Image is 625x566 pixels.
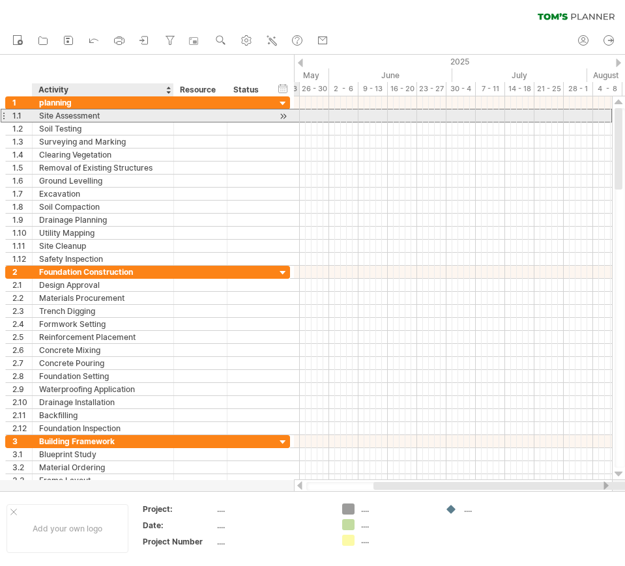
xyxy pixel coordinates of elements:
[300,82,329,96] div: 26 - 30
[12,344,32,356] div: 2.6
[39,227,167,239] div: Utility Mapping
[39,135,167,148] div: Surveying and Marking
[12,214,32,226] div: 1.9
[12,357,32,369] div: 2.7
[12,461,32,474] div: 3.2
[12,396,32,408] div: 2.10
[12,266,32,278] div: 2
[12,227,32,239] div: 1.10
[12,188,32,200] div: 1.7
[39,370,167,382] div: Foundation Setting
[39,409,167,421] div: Backfilling
[39,201,167,213] div: Soil Compaction
[12,435,32,447] div: 3
[12,149,32,161] div: 1.4
[39,448,167,460] div: Blueprint Study
[12,422,32,434] div: 2.12
[39,474,167,487] div: Frame Layout
[446,82,476,96] div: 30 - 4
[476,82,505,96] div: 7 - 11
[505,82,534,96] div: 14 - 18
[464,503,535,515] div: ....
[12,162,32,174] div: 1.5
[39,96,167,109] div: planning
[564,82,593,96] div: 28 - 1
[12,201,32,213] div: 1.8
[12,122,32,135] div: 1.2
[12,135,32,148] div: 1.3
[39,396,167,408] div: Drainage Installation
[534,82,564,96] div: 21 - 25
[39,331,167,343] div: Reinforcement Placement
[39,422,167,434] div: Foundation Inspection
[39,279,167,291] div: Design Approval
[233,83,262,96] div: Status
[39,188,167,200] div: Excavation
[39,292,167,304] div: Materials Procurement
[39,175,167,187] div: Ground Levelling
[12,175,32,187] div: 1.6
[39,318,167,330] div: Formwork Setting
[217,520,327,531] div: ....
[329,82,358,96] div: 2 - 6
[39,435,167,447] div: Building Framework
[12,383,32,395] div: 2.9
[39,109,167,122] div: Site Assessment
[361,519,432,530] div: ....
[39,305,167,317] div: Trench Digging
[388,82,417,96] div: 16 - 20
[39,253,167,265] div: Safety Inspection
[143,536,214,547] div: Project Number
[39,357,167,369] div: Concrete Pouring
[12,109,32,122] div: 1.1
[217,536,327,547] div: ....
[358,82,388,96] div: 9 - 13
[593,82,622,96] div: 4 - 8
[38,83,166,96] div: Activity
[7,504,128,553] div: Add your own logo
[329,68,452,82] div: June 2025
[12,318,32,330] div: 2.4
[39,383,167,395] div: Waterproofing Application
[12,331,32,343] div: 2.5
[143,503,214,515] div: Project:
[12,474,32,487] div: 3.3
[12,96,32,109] div: 1
[39,149,167,161] div: Clearing Vegetation
[143,520,214,531] div: Date:
[39,344,167,356] div: Concrete Mixing
[12,292,32,304] div: 2.2
[12,253,32,265] div: 1.12
[39,214,167,226] div: Drainage Planning
[361,535,432,546] div: ....
[12,370,32,382] div: 2.8
[12,305,32,317] div: 2.3
[39,162,167,174] div: Removal of Existing Structures
[39,461,167,474] div: Material Ordering
[180,83,220,96] div: Resource
[277,109,289,123] div: scroll to activity
[39,240,167,252] div: Site Cleanup
[12,279,32,291] div: 2.1
[12,448,32,460] div: 3.1
[417,82,446,96] div: 23 - 27
[452,68,587,82] div: July 2025
[12,240,32,252] div: 1.11
[39,266,167,278] div: Foundation Construction
[217,503,327,515] div: ....
[12,409,32,421] div: 2.11
[39,122,167,135] div: Soil Testing
[361,503,432,515] div: ....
